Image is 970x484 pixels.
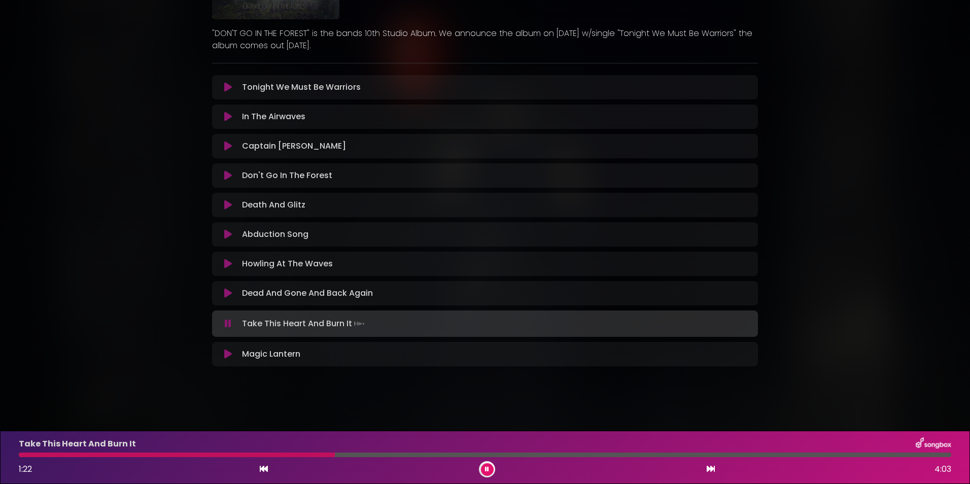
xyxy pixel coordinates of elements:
p: Take This Heart And Burn It [242,317,366,331]
p: In The Airwaves [242,111,305,123]
p: Captain [PERSON_NAME] [242,140,346,152]
p: Don't Go In The Forest [242,169,332,182]
p: Abduction Song [242,228,308,240]
img: waveform4.gif [352,317,366,331]
p: Dead And Gone And Back Again [242,287,373,299]
p: Magic Lantern [242,348,300,360]
p: Death And Glitz [242,199,305,211]
p: Howling At The Waves [242,258,333,270]
p: Tonight We Must Be Warriors [242,81,361,93]
p: "DON'T GO IN THE FOREST" is the bands 10th Studio Album. We announce the album on [DATE] w/single... [212,27,758,52]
